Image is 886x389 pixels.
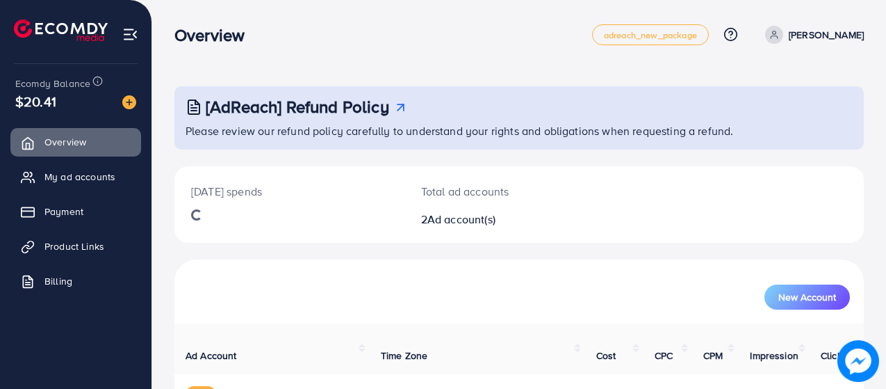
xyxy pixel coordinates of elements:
[15,91,56,111] span: $20.41
[186,349,237,363] span: Ad Account
[44,205,83,219] span: Payment
[703,349,723,363] span: CPM
[821,349,847,363] span: Clicks
[14,19,108,41] img: logo
[421,183,560,200] p: Total ad accounts
[789,26,864,43] p: [PERSON_NAME]
[174,25,256,45] h3: Overview
[778,292,836,302] span: New Account
[44,274,72,288] span: Billing
[837,340,879,382] img: image
[191,183,388,200] p: [DATE] spends
[764,285,850,310] button: New Account
[381,349,427,363] span: Time Zone
[750,349,798,363] span: Impression
[421,213,560,226] h2: 2
[427,212,495,227] span: Ad account(s)
[10,128,141,156] a: Overview
[186,122,855,139] p: Please review our refund policy carefully to understand your rights and obligations when requesti...
[596,349,616,363] span: Cost
[206,97,389,117] h3: [AdReach] Refund Policy
[44,170,115,184] span: My ad accounts
[10,232,141,260] a: Product Links
[10,267,141,295] a: Billing
[15,77,90,90] span: Ecomdy Balance
[592,24,709,45] a: adreach_new_package
[122,95,136,109] img: image
[604,31,697,40] span: adreach_new_package
[760,26,864,44] a: [PERSON_NAME]
[44,135,86,149] span: Overview
[122,26,138,42] img: menu
[655,349,673,363] span: CPC
[10,163,141,191] a: My ad accounts
[44,239,104,253] span: Product Links
[10,198,141,225] a: Payment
